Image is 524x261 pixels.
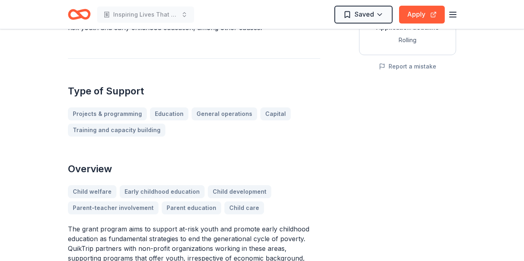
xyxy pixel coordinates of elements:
h2: Overview [68,163,320,175]
a: Education [150,107,188,120]
a: Projects & programming [68,107,147,120]
button: Inspiring Lives That Matter (Group Home) [97,6,194,23]
button: Apply [399,6,445,24]
span: Inspiring Lives That Matter (Group Home) [113,10,178,19]
button: Report a mistake [379,62,436,71]
a: General operations [192,107,257,120]
a: Training and capacity building [68,124,165,137]
button: Saved [334,6,393,24]
a: Home [68,5,91,24]
h2: Type of Support [68,85,320,98]
span: Saved [355,9,374,19]
a: Capital [260,107,291,120]
div: Rolling [366,35,449,45]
